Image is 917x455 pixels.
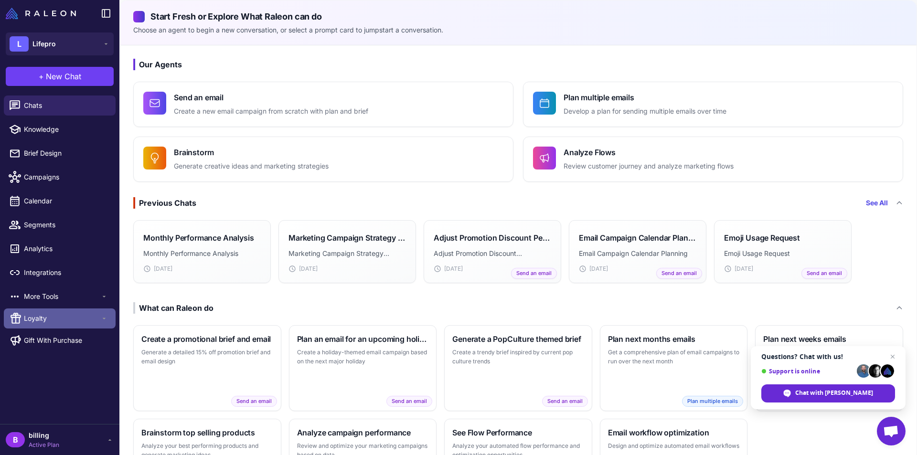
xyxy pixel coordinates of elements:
[24,196,108,206] span: Calendar
[542,396,588,407] span: Send an email
[288,232,406,243] h3: Marketing Campaign Strategy Analysis
[24,220,108,230] span: Segments
[141,333,273,345] h3: Create a promotional brief and email
[4,119,116,139] a: Knowledge
[795,389,873,397] span: Chat with [PERSON_NAME]
[39,71,44,82] span: +
[763,333,895,345] h3: Plan next weeks emails
[386,396,432,407] span: Send an email
[288,265,406,273] div: [DATE]
[523,137,903,182] button: Analyze FlowsReview customer journey and analyze marketing flows
[174,92,368,103] h4: Send an email
[141,348,273,366] p: Generate a detailed 15% off promotion brief and email design
[608,333,740,345] h3: Plan next months emails
[608,348,740,366] p: Get a comprehensive plan of email campaigns to run over the next month
[452,348,584,366] p: Create a trendy brief inspired by current pop culture trends
[29,430,59,441] span: billing
[608,427,740,438] h3: Email workflow optimization
[174,161,329,172] p: Generate creative ideas and marketing strategies
[6,32,114,55] button: LLifepro
[4,215,116,235] a: Segments
[4,167,116,187] a: Campaigns
[761,384,895,402] div: Chat with Raleon
[4,95,116,116] a: Chats
[579,265,696,273] div: [DATE]
[434,265,551,273] div: [DATE]
[174,147,329,158] h4: Brainstorm
[24,267,108,278] span: Integrations
[24,291,100,302] span: More Tools
[579,232,696,243] h3: Email Campaign Calendar Planning
[133,82,513,127] button: Send an emailCreate a new email campaign from scratch with plan and brief
[6,67,114,86] button: +New Chat
[579,248,696,259] p: Email Campaign Calendar Planning
[434,232,551,243] h3: Adjust Promotion Discount Percentage
[4,191,116,211] a: Calendar
[289,325,437,411] button: Plan an email for an upcoming holidayCreate a holiday-themed email campaign based on the next maj...
[452,333,584,345] h3: Generate a PopCulture themed brief
[724,265,842,273] div: [DATE]
[133,137,513,182] button: BrainstormGenerate creative ideas and marketing strategies
[141,427,273,438] h3: Brainstorm top selling products
[564,106,726,117] p: Develop a plan for sending multiple emails over time
[133,59,903,70] h3: Our Agents
[4,239,116,259] a: Analytics
[511,268,557,279] span: Send an email
[600,325,748,411] button: Plan next months emailsGet a comprehensive plan of email campaigns to run over the next monthPlan...
[444,325,592,411] button: Generate a PopCulture themed briefCreate a trendy brief inspired by current pop culture trendsSen...
[4,143,116,163] a: Brief Design
[24,124,108,135] span: Knowledge
[6,432,25,447] div: B
[24,172,108,182] span: Campaigns
[297,348,429,366] p: Create a holiday-themed email campaign based on the next major holiday
[143,265,261,273] div: [DATE]
[143,232,254,243] h3: Monthly Performance Analysis
[10,36,29,52] div: L
[231,396,277,407] span: Send an email
[761,353,895,360] span: Questions? Chat with us!
[877,417,906,445] div: Open chat
[24,100,108,111] span: Chats
[564,161,734,172] p: Review customer journey and analyze marketing flows
[133,10,903,23] h2: Start Fresh or Explore What Raleon can do
[29,441,59,449] span: Active Plan
[761,368,853,375] span: Support is online
[24,313,100,324] span: Loyalty
[801,268,847,279] span: Send an email
[682,396,743,407] span: Plan multiple emails
[656,268,702,279] span: Send an email
[32,39,56,49] span: Lifepro
[133,302,213,314] div: What can Raleon do
[24,148,108,159] span: Brief Design
[608,441,740,451] p: Design and optimize automated email workflows
[133,197,196,209] div: Previous Chats
[6,8,76,19] img: Raleon Logo
[755,325,903,411] button: Plan next weeks emailsCreate a focused weekly email plan with specific campaignsPlan multiple emails
[724,232,800,243] h3: Emoji Usage Request
[174,106,368,117] p: Create a new email campaign from scratch with plan and brief
[6,8,80,19] a: Raleon Logo
[564,92,726,103] h4: Plan multiple emails
[4,330,116,350] a: Gift With Purchase
[866,198,888,208] a: See All
[297,427,429,438] h3: Analyze campaign performance
[24,335,82,346] span: Gift With Purchase
[724,248,842,259] p: Emoji Usage Request
[452,427,584,438] h3: See Flow Performance
[523,82,903,127] button: Plan multiple emailsDevelop a plan for sending multiple emails over time
[564,147,734,158] h4: Analyze Flows
[887,351,898,362] span: Close chat
[133,25,903,35] p: Choose an agent to begin a new conversation, or select a prompt card to jumpstart a conversation.
[24,243,108,254] span: Analytics
[4,263,116,283] a: Integrations
[143,248,261,259] p: Monthly Performance Analysis
[46,71,81,82] span: New Chat
[434,248,551,259] p: Adjust Promotion Discount Percentage
[133,325,281,411] button: Create a promotional brief and emailGenerate a detailed 15% off promotion brief and email designS...
[297,333,429,345] h3: Plan an email for an upcoming holiday
[288,248,406,259] p: Marketing Campaign Strategy Analysis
